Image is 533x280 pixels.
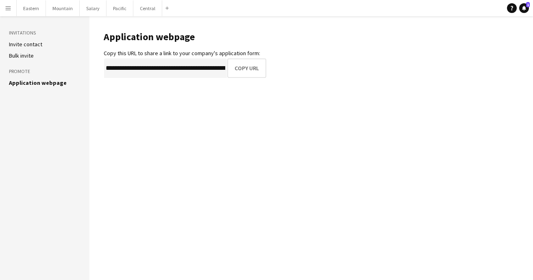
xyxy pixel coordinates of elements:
[526,2,530,7] span: 1
[107,0,133,16] button: Pacific
[9,79,67,86] a: Application webpage
[9,41,42,48] a: Invite contact
[9,68,80,75] h3: Promote
[46,0,80,16] button: Mountain
[9,52,34,59] a: Bulk invite
[17,0,46,16] button: Eastern
[227,58,266,78] button: Copy URL
[9,29,80,37] h3: Invitations
[80,0,107,16] button: Salary
[519,3,529,13] a: 1
[104,31,266,43] h1: Application webpage
[133,0,162,16] button: Central
[104,50,266,57] div: Copy this URL to share a link to your company's application form:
